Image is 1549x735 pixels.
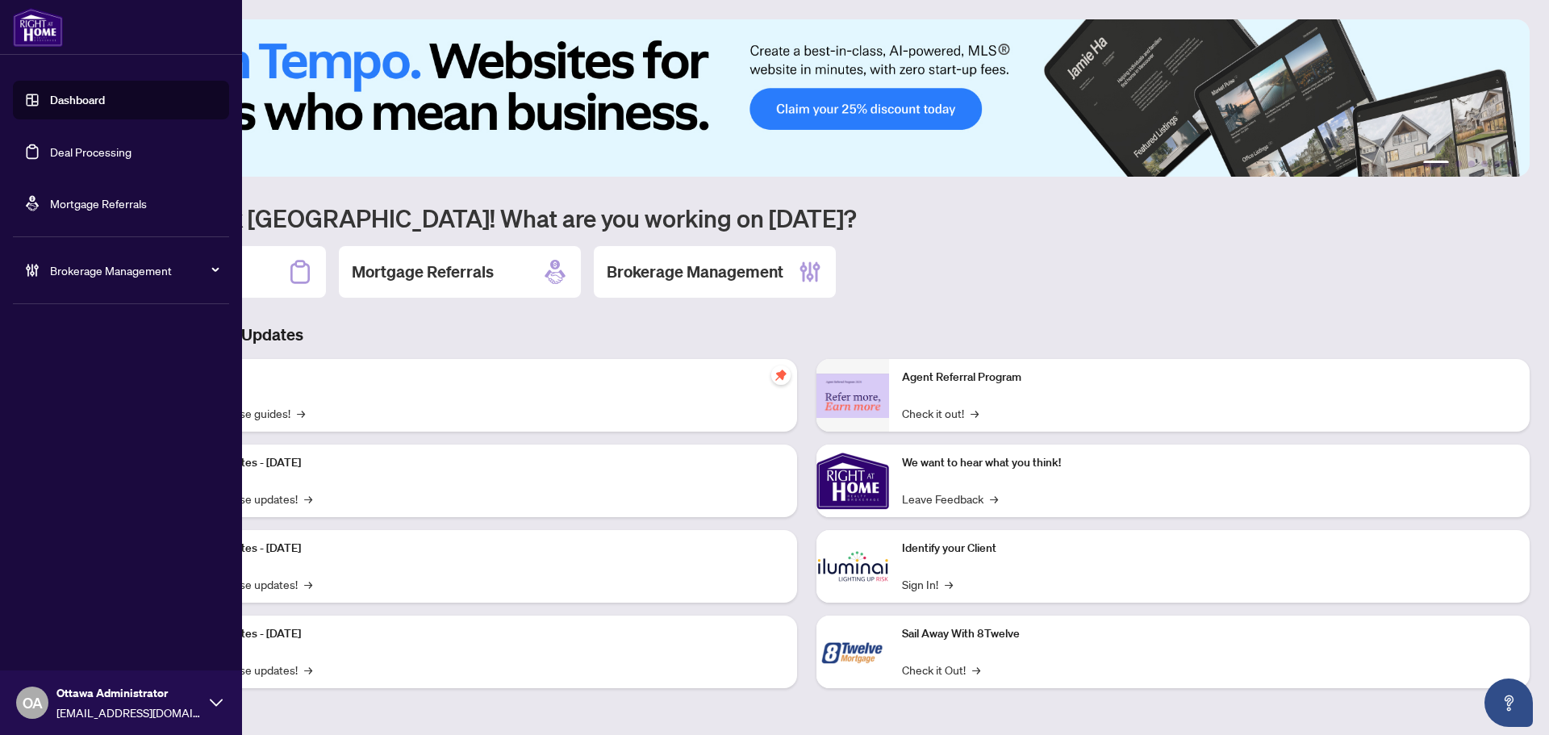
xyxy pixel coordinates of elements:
h3: Brokerage & Industry Updates [84,324,1530,346]
span: → [945,575,953,593]
a: Dashboard [50,93,105,107]
span: → [990,490,998,507]
p: Self-Help [169,369,784,386]
span: OA [23,691,43,714]
p: Agent Referral Program [902,369,1517,386]
h2: Brokerage Management [607,261,783,283]
h1: Welcome back [GEOGRAPHIC_DATA]! What are you working on [DATE]? [84,203,1530,233]
p: Identify your Client [902,540,1517,558]
p: Platform Updates - [DATE] [169,454,784,472]
p: Sail Away With 8Twelve [902,625,1517,643]
a: Leave Feedback→ [902,490,998,507]
img: Sail Away With 8Twelve [816,616,889,688]
button: 3 [1468,161,1475,167]
button: Open asap [1484,679,1533,727]
span: Ottawa Administrator [56,684,202,702]
a: Deal Processing [50,144,132,159]
span: pushpin [771,365,791,385]
span: → [972,661,980,679]
button: 5 [1494,161,1501,167]
a: Mortgage Referrals [50,196,147,211]
a: Sign In!→ [902,575,953,593]
p: Platform Updates - [DATE] [169,625,784,643]
span: → [304,575,312,593]
h2: Mortgage Referrals [352,261,494,283]
span: → [971,404,979,422]
a: Check it out!→ [902,404,979,422]
img: Agent Referral Program [816,374,889,418]
span: → [304,490,312,507]
a: Check it Out!→ [902,661,980,679]
img: Identify your Client [816,530,889,603]
img: We want to hear what you think! [816,445,889,517]
button: 2 [1455,161,1462,167]
span: → [304,661,312,679]
p: Platform Updates - [DATE] [169,540,784,558]
span: Brokerage Management [50,261,218,279]
p: We want to hear what you think! [902,454,1517,472]
button: 6 [1507,161,1514,167]
button: 4 [1481,161,1488,167]
img: Slide 0 [84,19,1530,177]
span: [EMAIL_ADDRESS][DOMAIN_NAME] [56,704,202,721]
button: 1 [1423,161,1449,167]
span: → [297,404,305,422]
img: logo [13,8,63,47]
